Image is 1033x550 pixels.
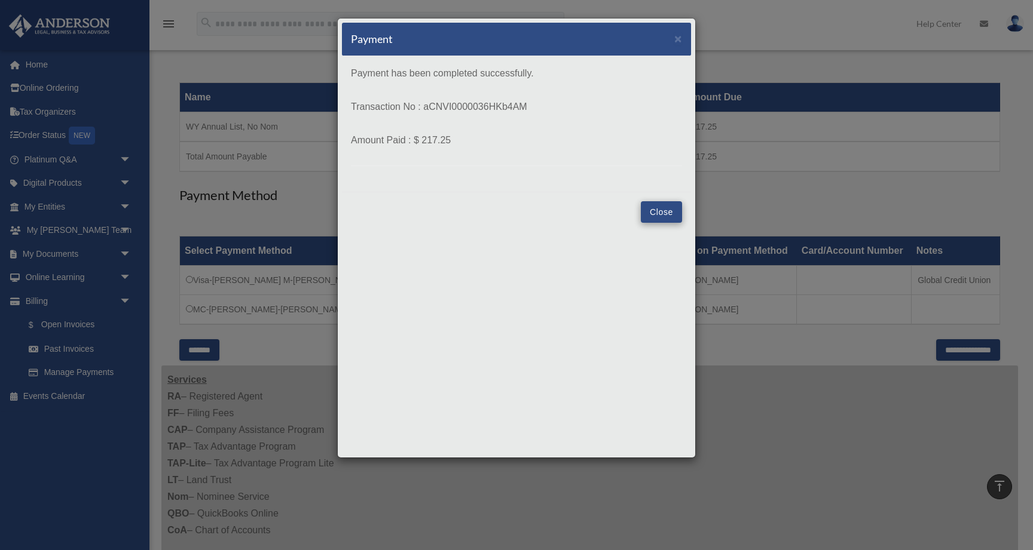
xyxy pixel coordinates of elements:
[351,65,682,82] p: Payment has been completed successfully.
[674,32,682,45] button: Close
[351,132,682,149] p: Amount Paid : $ 217.25
[641,201,682,223] button: Close
[351,99,682,115] p: Transaction No : aCNVI0000036HKb4AM
[351,32,393,47] h5: Payment
[674,32,682,45] span: ×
